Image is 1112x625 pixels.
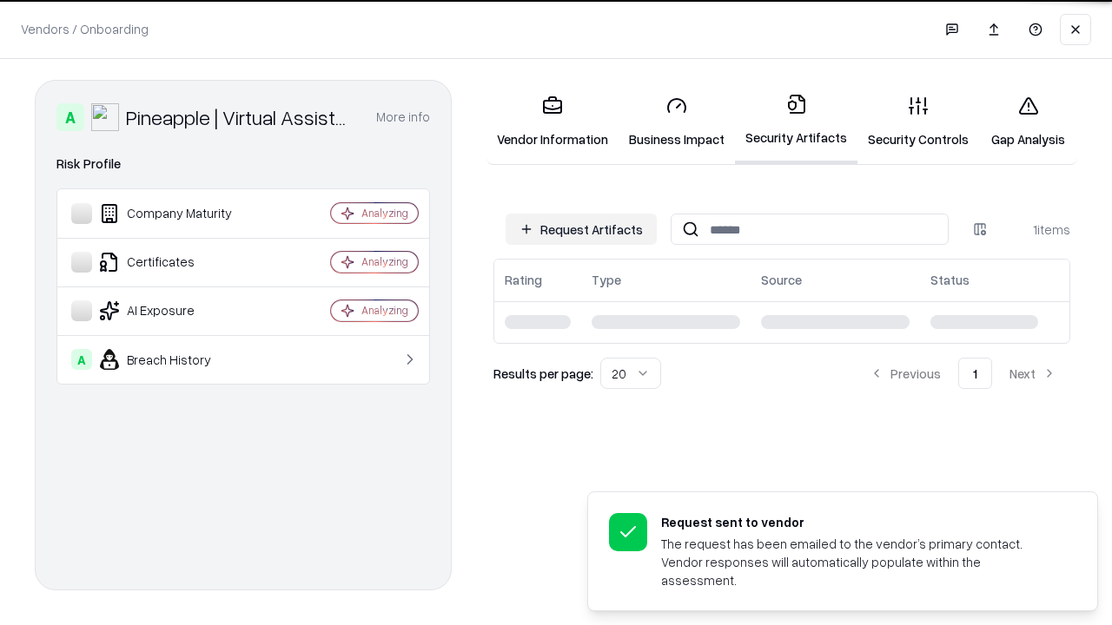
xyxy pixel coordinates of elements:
div: Analyzing [361,303,408,318]
img: Pineapple | Virtual Assistant Agency [91,103,119,131]
div: Status [930,271,970,289]
div: Risk Profile [56,154,430,174]
a: Security Artifacts [735,80,857,164]
div: The request has been emailed to the vendor’s primary contact. Vendor responses will automatically... [661,535,1056,589]
button: More info [376,102,430,133]
div: Source [761,271,802,289]
div: 1 items [1001,220,1070,239]
p: Vendors / Onboarding [21,20,149,38]
div: Request sent to vendor [661,513,1056,531]
div: Analyzing [361,254,408,269]
div: Breach History [71,349,279,370]
button: 1 [958,358,992,389]
nav: pagination [856,358,1070,389]
a: Security Controls [857,82,979,162]
div: Pineapple | Virtual Assistant Agency [126,103,355,131]
div: A [56,103,84,131]
a: Vendor Information [486,82,619,162]
div: Type [592,271,621,289]
a: Business Impact [619,82,735,162]
button: Request Artifacts [506,214,657,245]
div: Analyzing [361,206,408,220]
div: A [71,349,92,370]
a: Gap Analysis [979,82,1077,162]
p: Results per page: [493,365,593,383]
div: Company Maturity [71,203,279,224]
div: Rating [505,271,542,289]
div: Certificates [71,252,279,273]
div: AI Exposure [71,300,279,321]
